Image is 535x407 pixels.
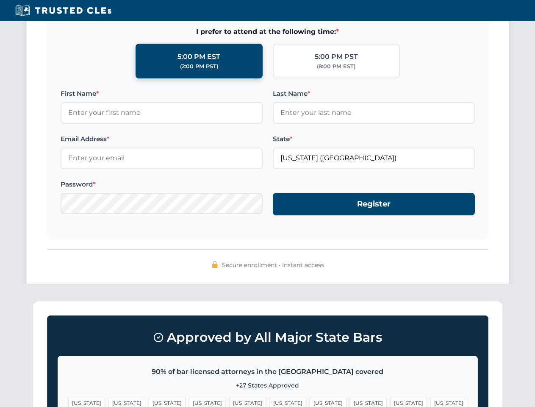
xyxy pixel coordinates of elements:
[13,4,114,17] img: Trusted CLEs
[61,89,263,99] label: First Name
[222,260,324,270] span: Secure enrollment • Instant access
[315,51,358,62] div: 5:00 PM PST
[180,62,218,71] div: (2:00 PM PST)
[177,51,220,62] div: 5:00 PM EST
[61,134,263,144] label: Email Address
[68,366,467,377] p: 90% of bar licensed attorneys in the [GEOGRAPHIC_DATA] covered
[68,381,467,390] p: +27 States Approved
[61,102,263,123] input: Enter your first name
[58,326,478,349] h3: Approved by All Major State Bars
[61,179,263,190] label: Password
[211,261,218,268] img: 🔒
[273,89,475,99] label: Last Name
[61,26,475,37] span: I prefer to attend at the following time:
[273,102,475,123] input: Enter your last name
[273,148,475,169] input: Florida (FL)
[273,134,475,144] label: State
[317,62,355,71] div: (8:00 PM EST)
[61,148,263,169] input: Enter your email
[273,193,475,215] button: Register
